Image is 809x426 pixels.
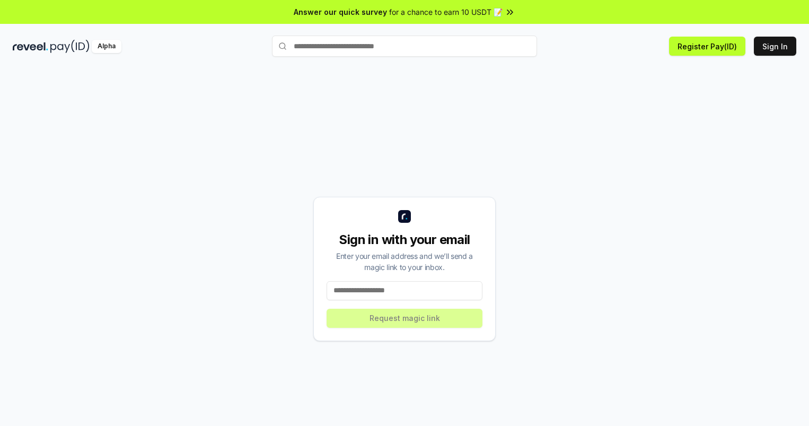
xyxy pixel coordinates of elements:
div: Alpha [92,40,121,53]
span: for a chance to earn 10 USDT 📝 [389,6,503,18]
button: Sign In [754,37,796,56]
img: reveel_dark [13,40,48,53]
div: Enter your email address and we’ll send a magic link to your inbox. [327,250,482,273]
span: Answer our quick survey [294,6,387,18]
img: logo_small [398,210,411,223]
img: pay_id [50,40,90,53]
button: Register Pay(ID) [669,37,745,56]
div: Sign in with your email [327,231,482,248]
